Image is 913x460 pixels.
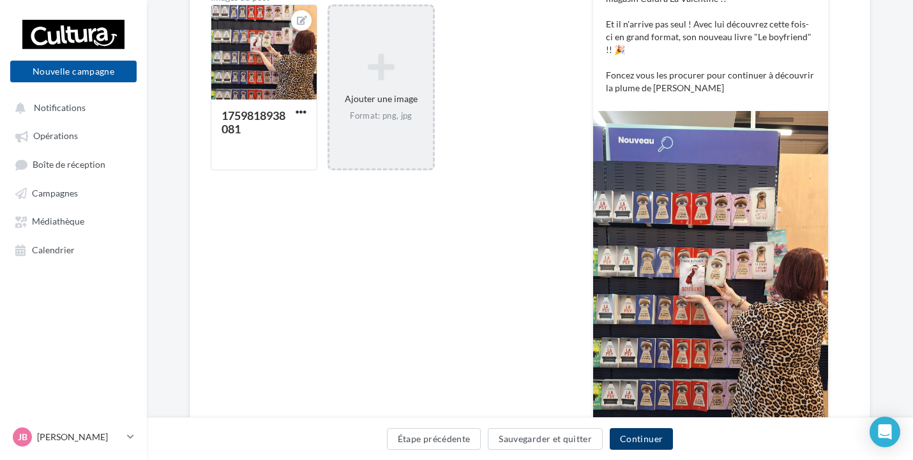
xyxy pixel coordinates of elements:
[34,102,86,113] span: Notifications
[488,428,603,450] button: Sauvegarder et quitter
[222,108,285,136] div: 1759818938081
[32,188,78,198] span: Campagnes
[37,431,122,443] p: [PERSON_NAME]
[32,216,84,227] span: Médiathèque
[8,152,139,176] a: Boîte de réception
[10,61,137,82] button: Nouvelle campagne
[8,124,139,147] a: Opérations
[870,417,900,447] div: Open Intercom Messenger
[10,425,137,449] a: JB [PERSON_NAME]
[610,428,673,450] button: Continuer
[8,96,134,119] button: Notifications
[8,209,139,232] a: Médiathèque
[18,431,27,443] span: JB
[32,244,75,255] span: Calendrier
[387,428,481,450] button: Étape précédente
[33,159,105,170] span: Boîte de réception
[8,181,139,204] a: Campagnes
[8,238,139,261] a: Calendrier
[33,131,78,142] span: Opérations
